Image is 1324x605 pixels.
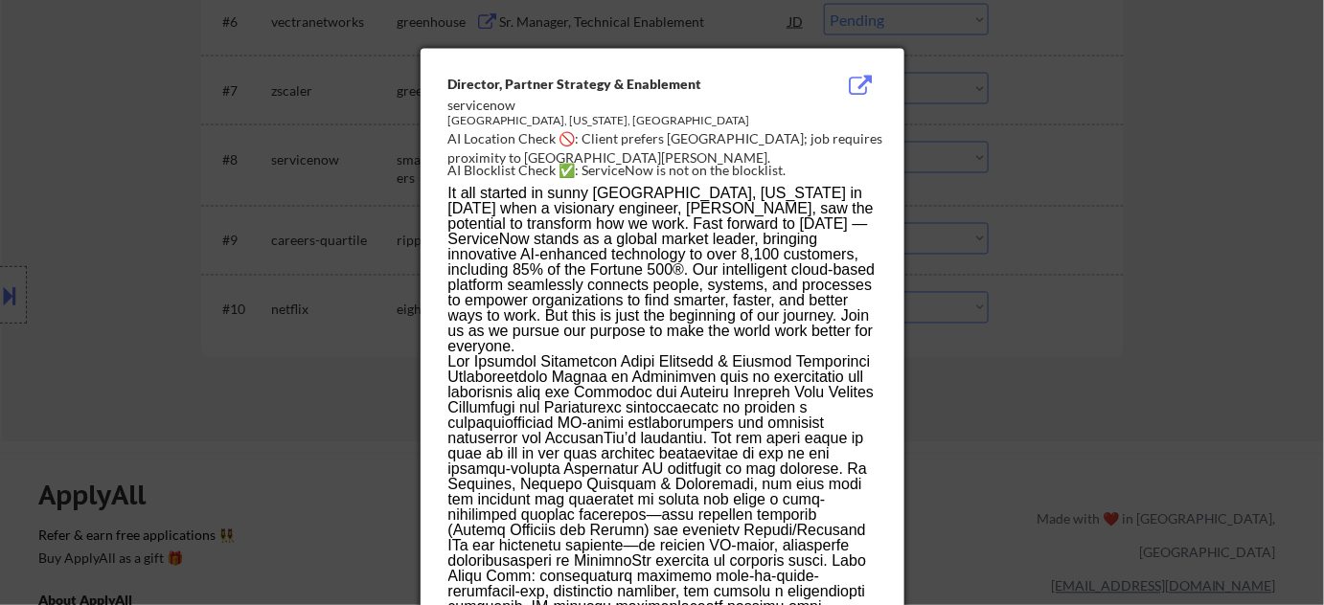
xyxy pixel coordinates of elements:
[448,162,884,181] div: AI Blocklist Check ✅: ServiceNow is not on the blocklist.
[448,96,780,115] div: servicenow
[448,75,780,94] div: Director, Partner Strategy & Enablement
[448,113,780,129] div: [GEOGRAPHIC_DATA], [US_STATE], [GEOGRAPHIC_DATA]
[448,129,884,167] div: AI Location Check 🚫: Client prefers [GEOGRAPHIC_DATA]; job requires proximity to [GEOGRAPHIC_DATA...
[448,187,876,355] p: It all started in sunny [GEOGRAPHIC_DATA], [US_STATE] in [DATE] when a visionary engineer, [PERSO...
